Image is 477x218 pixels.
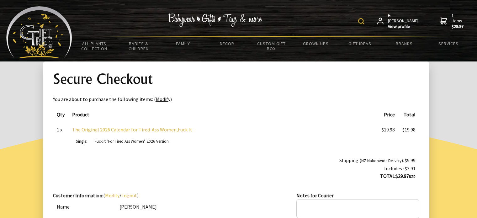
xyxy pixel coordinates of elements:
a: Decor [205,37,249,50]
img: Babyware - Gifts - Toys and more... [6,6,72,58]
strong: View profile [388,24,420,29]
a: Grown Ups [294,37,338,50]
th: Price [378,107,399,122]
span: Hi [PERSON_NAME], [388,13,420,29]
a: Logout [121,192,137,199]
a: Gift Ideas [338,37,382,50]
a: Services [427,37,471,50]
td: 1 x [53,122,68,153]
span: NZD [409,174,416,179]
div: Shipping ( ): $9.99 [57,157,416,165]
a: All Plants Collection [72,37,116,55]
span: 1 items [452,13,464,29]
small: Fuck it "For Tired Ass Women" 2026 Version [95,139,169,144]
img: Babywear - Gifts - Toys & more [168,13,262,27]
strong: $29.97 [396,173,416,179]
td: Name: [53,199,116,214]
th: Total [399,107,419,122]
th: Product [68,107,378,122]
small: Single: [76,139,87,144]
td: $19.98 [378,122,399,153]
a: Modify [105,192,119,199]
a: Modify [156,96,170,102]
strong: TOTAL: [380,173,396,179]
th: Qty [53,107,68,122]
a: 1 items$29.97 [440,13,464,29]
a: Brands [382,37,427,50]
img: product search [358,18,364,24]
p: You are about to purchase the following items: ( ) [53,95,419,103]
td: $19.98 [399,122,419,153]
strong: Customer Information: [53,192,103,199]
a: Custom Gift Box [249,37,294,55]
a: Babies & Children [116,37,161,55]
a: Family [161,37,205,50]
div: Includes : $3.91 [57,165,416,172]
a: The Original 2026 Calendar for Tired-Ass Women,Fuck It [72,126,192,133]
a: Hi [PERSON_NAME],View profile [377,13,420,29]
h1: Secure Checkout [53,72,419,87]
strong: $29.97 [452,24,464,29]
strong: Notes for Courier [296,192,334,199]
small: NZ Nationwide Delivery [361,158,401,163]
td: [PERSON_NAME] [116,199,297,214]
